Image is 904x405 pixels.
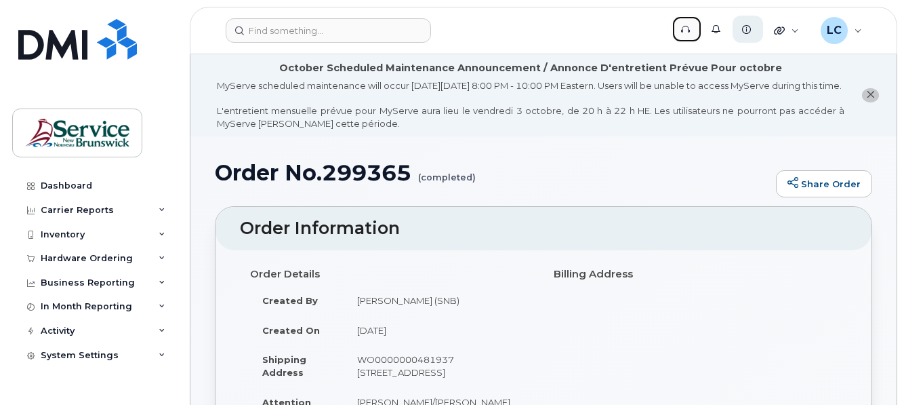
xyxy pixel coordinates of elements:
div: MyServe scheduled maintenance will occur [DATE][DATE] 8:00 PM - 10:00 PM Eastern. Users will be u... [217,79,844,130]
button: close notification [862,88,879,102]
td: [DATE] [345,315,533,345]
strong: Created By [262,295,318,306]
td: [PERSON_NAME] (SNB) [345,286,533,315]
h2: Order Information [240,219,847,238]
h1: Order No.299365 [215,161,769,185]
strong: Shipping Address [262,354,306,378]
h4: Billing Address [554,269,837,280]
strong: Created On [262,325,320,336]
h4: Order Details [250,269,533,280]
small: (completed) [418,161,476,182]
div: October Scheduled Maintenance Announcement / Annonce D'entretient Prévue Pour octobre [279,61,782,75]
a: Share Order [776,170,872,197]
td: WO0000000481937 [STREET_ADDRESS] [345,345,533,387]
